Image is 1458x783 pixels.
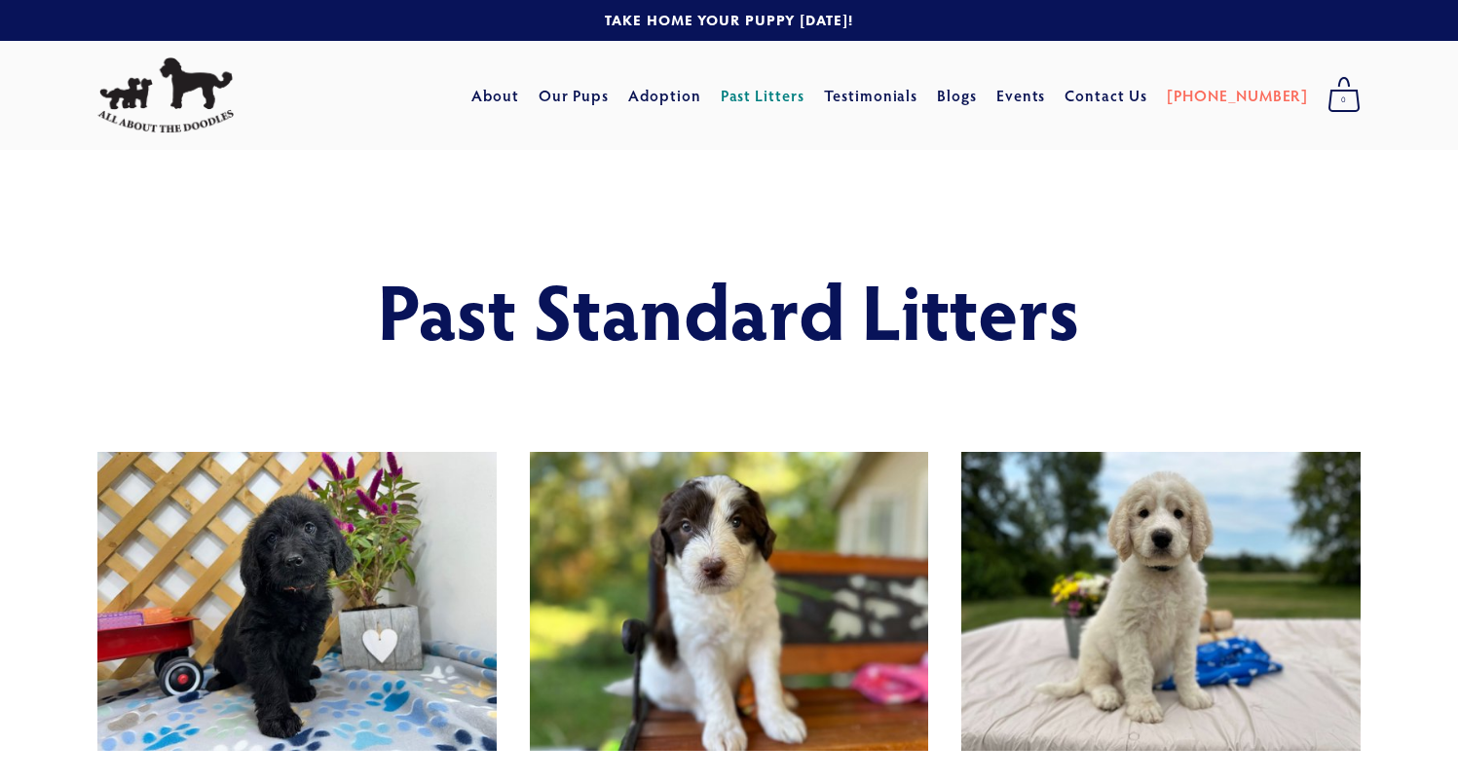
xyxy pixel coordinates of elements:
img: All About The Doodles [97,57,234,133]
a: Blogs [937,78,977,113]
a: Adoption [628,78,701,113]
span: 0 [1327,88,1361,113]
a: 0 items in cart [1318,71,1370,120]
a: Our Pups [539,78,610,113]
a: Testimonials [824,78,918,113]
a: About [471,78,519,113]
h1: Past Standard Litters [206,267,1252,353]
a: Contact Us [1065,78,1147,113]
a: Events [996,78,1046,113]
a: Past Litters [721,85,805,105]
a: [PHONE_NUMBER] [1167,78,1308,113]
